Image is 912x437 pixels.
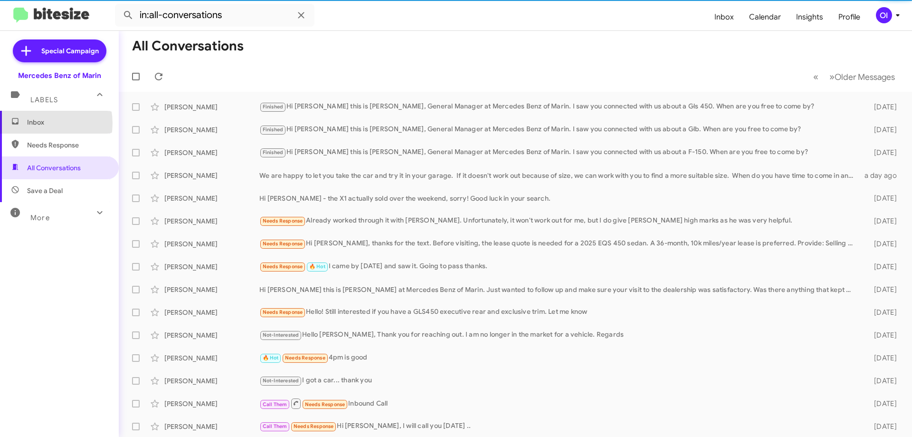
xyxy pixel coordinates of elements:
[115,4,314,27] input: Search
[263,378,299,384] span: Not-Interested
[309,263,325,270] span: 🔥 Hot
[13,39,106,62] a: Special Campaign
[707,3,741,31] a: Inbox
[263,126,284,133] span: Finished
[859,376,904,386] div: [DATE]
[164,125,259,135] div: [PERSON_NAME]
[868,7,902,23] button: OI
[259,194,859,203] div: Hi [PERSON_NAME] - the X1 actually sold over the weekend, sorry! Good luck in your search.
[132,39,244,54] h1: All Conversations
[263,263,303,270] span: Needs Response
[859,171,904,180] div: a day ago
[859,194,904,203] div: [DATE]
[829,71,835,83] span: »
[30,96,58,104] span: Labels
[27,186,63,195] span: Save a Deal
[859,148,904,157] div: [DATE]
[285,355,325,361] span: Needs Response
[741,3,788,31] a: Calendar
[27,140,108,150] span: Needs Response
[259,171,859,180] div: We are happy to let you take the car and try it in your garage. If it doesn't work out because of...
[41,46,99,56] span: Special Campaign
[164,422,259,431] div: [PERSON_NAME]
[164,285,259,294] div: [PERSON_NAME]
[808,67,901,87] nav: Page navigation example
[259,285,859,294] div: Hi [PERSON_NAME] this is [PERSON_NAME] at Mercedes Benz of Marin. Just wanted to follow up and ma...
[876,7,892,23] div: OI
[164,376,259,386] div: [PERSON_NAME]
[859,102,904,112] div: [DATE]
[859,330,904,340] div: [DATE]
[259,375,859,386] div: I got a car... thank you
[263,355,279,361] span: 🔥 Hot
[294,423,334,429] span: Needs Response
[259,101,859,112] div: Hi [PERSON_NAME] this is [PERSON_NAME], General Manager at Mercedes Benz of Marin. I saw you conn...
[859,308,904,317] div: [DATE]
[259,421,859,432] div: Hi [PERSON_NAME], I will call you [DATE] ..
[259,238,859,249] div: Hi [PERSON_NAME], thanks for the text. Before visiting, the lease quote is needed for a 2025 EQS ...
[164,239,259,249] div: [PERSON_NAME]
[263,218,303,224] span: Needs Response
[164,102,259,112] div: [PERSON_NAME]
[824,67,901,87] button: Next
[259,330,859,340] div: Hello [PERSON_NAME], Thank you for reaching out. I am no longer in the market for a vehicle. Regards
[831,3,868,31] a: Profile
[164,330,259,340] div: [PERSON_NAME]
[164,194,259,203] div: [PERSON_NAME]
[263,332,299,338] span: Not-Interested
[164,216,259,226] div: [PERSON_NAME]
[164,308,259,317] div: [PERSON_NAME]
[164,262,259,272] div: [PERSON_NAME]
[263,423,287,429] span: Call Them
[859,399,904,408] div: [DATE]
[259,352,859,363] div: 4pm is good
[259,215,859,226] div: Already worked through it with [PERSON_NAME]. Unfortunately, it won't work out for me, but I do g...
[259,261,859,272] div: I came by [DATE] and saw it. Going to pass thanks.
[788,3,831,31] a: Insights
[859,125,904,135] div: [DATE]
[259,307,859,318] div: Hello! Still interested if you have a GLS450 executive rear and exclusive trim. Let me know
[305,401,345,408] span: Needs Response
[859,422,904,431] div: [DATE]
[835,72,895,82] span: Older Messages
[859,239,904,249] div: [DATE]
[259,124,859,135] div: Hi [PERSON_NAME] this is [PERSON_NAME], General Manager at Mercedes Benz of Marin. I saw you conn...
[859,216,904,226] div: [DATE]
[263,149,284,155] span: Finished
[259,147,859,158] div: Hi [PERSON_NAME] this is [PERSON_NAME], General Manager at Mercedes Benz of Marin. I saw you conn...
[813,71,818,83] span: «
[263,309,303,315] span: Needs Response
[263,104,284,110] span: Finished
[859,353,904,363] div: [DATE]
[164,399,259,408] div: [PERSON_NAME]
[263,241,303,247] span: Needs Response
[27,117,108,127] span: Inbox
[18,71,101,80] div: Mercedes Benz of Marin
[807,67,824,87] button: Previous
[164,353,259,363] div: [PERSON_NAME]
[859,262,904,272] div: [DATE]
[164,171,259,180] div: [PERSON_NAME]
[30,214,50,222] span: More
[859,285,904,294] div: [DATE]
[263,401,287,408] span: Call Them
[259,398,859,409] div: Inbound Call
[27,163,81,173] span: All Conversations
[164,148,259,157] div: [PERSON_NAME]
